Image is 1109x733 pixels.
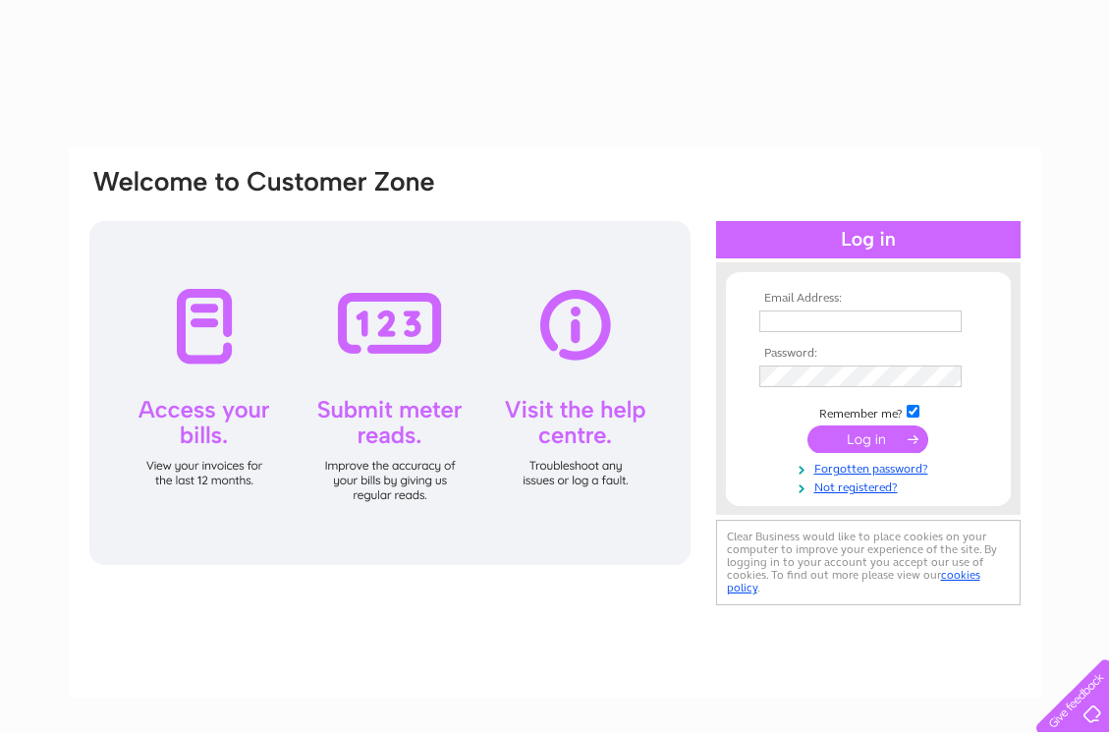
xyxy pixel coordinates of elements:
th: Password: [754,347,982,361]
th: Email Address: [754,292,982,306]
a: Not registered? [759,477,982,495]
input: Submit [807,425,928,453]
td: Remember me? [754,402,982,422]
div: Clear Business would like to place cookies on your computer to improve your experience of the sit... [716,520,1021,605]
a: Forgotten password? [759,458,982,477]
a: cookies policy [727,568,980,594]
